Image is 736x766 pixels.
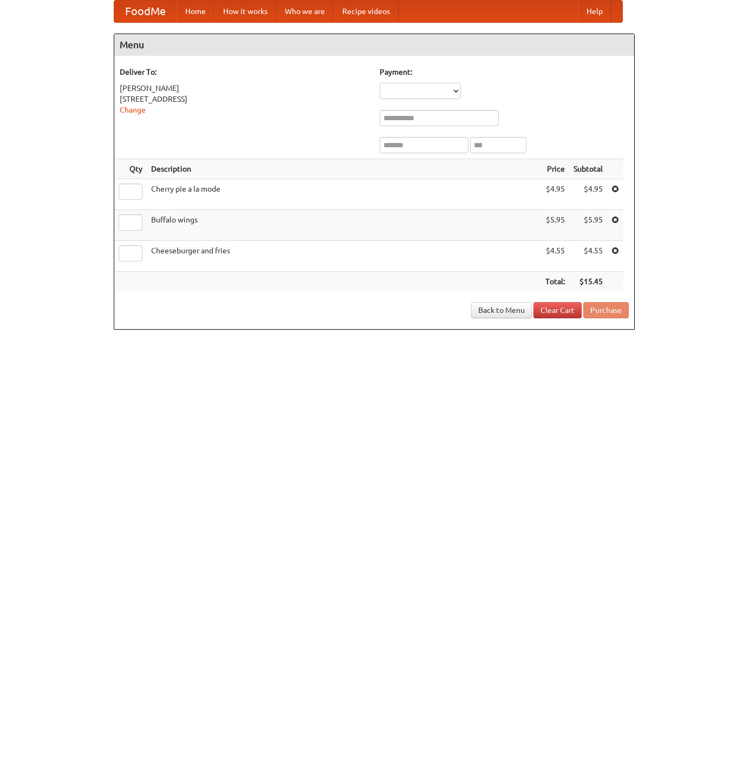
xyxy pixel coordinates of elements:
td: $4.95 [541,179,569,210]
th: Description [147,159,541,179]
td: $4.55 [569,241,607,272]
th: Qty [114,159,147,179]
th: Subtotal [569,159,607,179]
h5: Deliver To: [120,67,369,77]
a: How it works [214,1,276,22]
a: Home [177,1,214,22]
td: $4.55 [541,241,569,272]
td: $5.95 [569,210,607,241]
a: Back to Menu [471,302,532,318]
a: Who we are [276,1,334,22]
td: Cheeseburger and fries [147,241,541,272]
h4: Menu [114,34,634,56]
td: $5.95 [541,210,569,241]
td: $4.95 [569,179,607,210]
th: $15.45 [569,272,607,292]
td: Buffalo wings [147,210,541,241]
th: Total: [541,272,569,292]
a: Change [120,106,146,114]
th: Price [541,159,569,179]
a: Clear Cart [533,302,582,318]
h5: Payment: [380,67,629,77]
div: [STREET_ADDRESS] [120,94,369,104]
div: [PERSON_NAME] [120,83,369,94]
a: FoodMe [114,1,177,22]
button: Purchase [583,302,629,318]
a: Recipe videos [334,1,399,22]
a: Help [578,1,611,22]
td: Cherry pie a la mode [147,179,541,210]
